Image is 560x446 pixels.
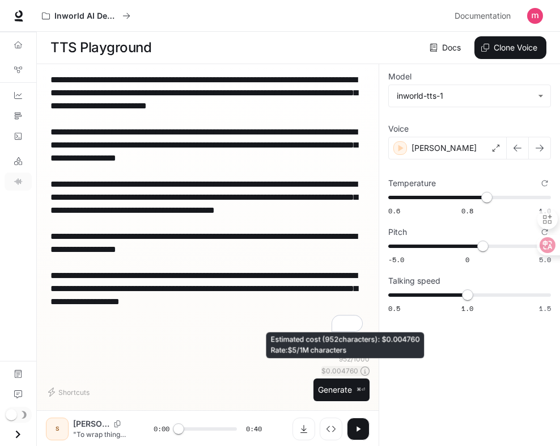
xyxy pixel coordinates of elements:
[54,11,118,21] p: Inworld AI Demos
[450,5,519,27] a: Documentation
[50,73,365,334] textarea: To enrich screen reader interactions, please activate Accessibility in Grammarly extension settings
[465,255,469,264] span: 0
[5,107,32,125] a: Traces
[538,177,551,190] button: Reset to default
[37,5,135,27] button: All workspaces
[46,383,94,401] button: Shortcuts
[461,206,473,216] span: 0.8
[389,85,550,107] div: inworld-tts-1
[5,423,31,446] button: Open drawer
[388,277,440,285] p: Talking speed
[50,36,151,59] h1: TTS Playground
[313,378,370,402] button: Generate⌘⏎
[539,304,551,313] span: 1.5
[5,127,32,145] a: Logs
[427,36,465,59] a: Docs
[388,255,404,264] span: -5.0
[5,152,32,170] a: LLM Playground
[388,304,400,313] span: 0.5
[73,430,128,439] p: "To wrap things up, let’s take a quick look at the role of women in the workforce. [DATE], about ...
[48,420,66,438] div: S
[388,206,400,216] span: 0.6
[73,418,109,430] p: [PERSON_NAME]
[266,333,425,359] div: Estimated cost ( 952 characters): $ 0.004760 Rate: $5/1M characters
[321,366,358,376] p: $ 0.004760
[527,8,543,24] img: User avatar
[292,418,315,440] button: Download audio
[411,142,477,154] p: [PERSON_NAME]
[109,420,125,427] button: Copy Voice ID
[6,408,17,420] span: Dark mode toggle
[5,365,32,383] a: Documentation
[474,36,546,59] button: Clone Voice
[539,255,551,264] span: 5.0
[388,125,409,133] p: Voice
[5,172,32,191] a: TTS Playground
[524,5,546,27] button: User avatar
[5,61,32,79] a: Graph Registry
[397,90,532,102] div: inworld-tts-1
[5,385,32,403] a: Feedback
[388,179,436,187] p: Temperature
[154,423,169,435] span: 0:00
[5,36,32,54] a: Overview
[461,304,473,313] span: 1.0
[455,9,511,23] span: Documentation
[246,423,262,435] span: 0:40
[357,386,365,393] p: ⌘⏎
[5,86,32,104] a: Dashboards
[388,228,407,236] p: Pitch
[388,73,411,81] p: Model
[320,418,342,440] button: Inspect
